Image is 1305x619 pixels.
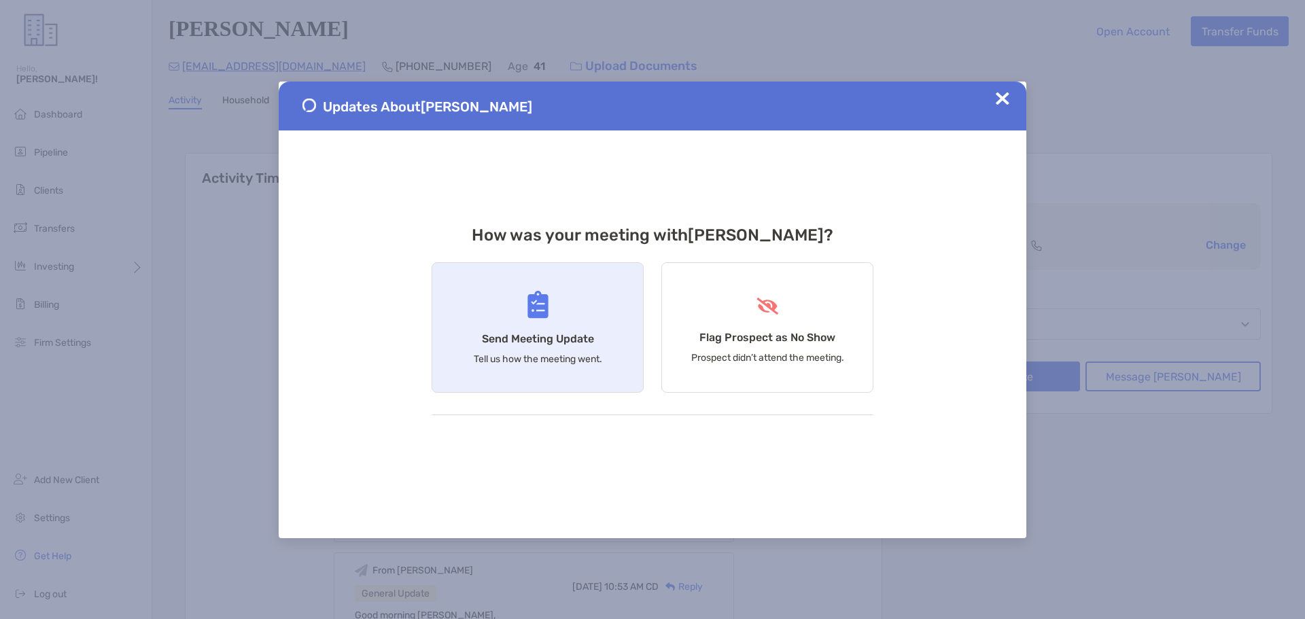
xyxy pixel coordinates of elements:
img: Flag Prospect as No Show [755,298,780,315]
p: Prospect didn’t attend the meeting. [691,352,844,364]
img: Close Updates Zoe [996,92,1009,105]
img: Send Meeting Update 1 [302,99,316,112]
h4: Flag Prospect as No Show [699,331,835,344]
h4: Send Meeting Update [482,332,594,345]
p: Tell us how the meeting went. [474,353,602,365]
img: Send Meeting Update [527,291,549,319]
span: Updates About [PERSON_NAME] [323,99,532,115]
h3: How was your meeting with [PERSON_NAME] ? [432,226,873,245]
